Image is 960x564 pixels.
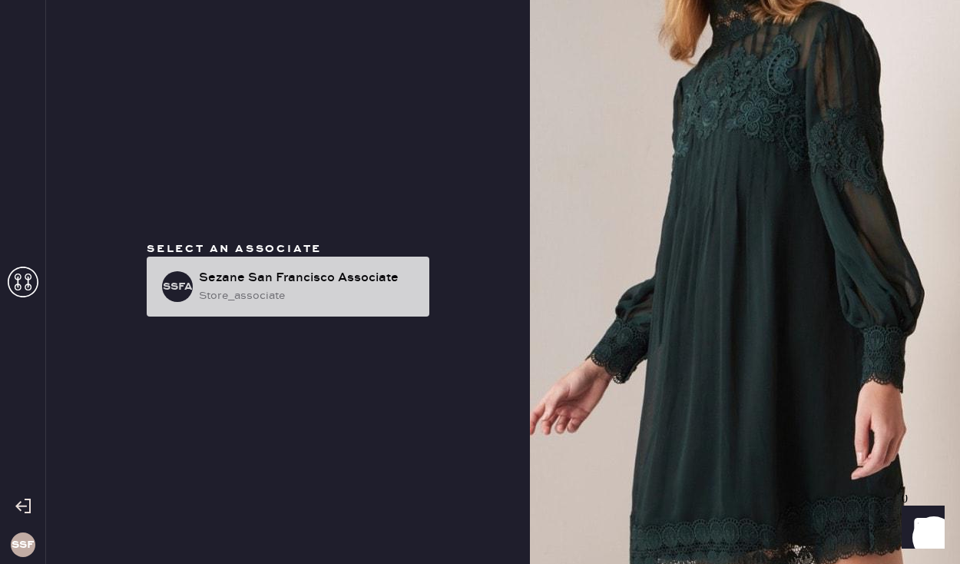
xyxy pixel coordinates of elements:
div: store_associate [199,287,417,304]
h3: SSF [12,539,34,550]
div: Sezane San Francisco Associate [199,269,417,287]
h3: SSFA [163,281,193,292]
span: Select an associate [147,242,322,256]
iframe: Front Chat [887,495,953,561]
